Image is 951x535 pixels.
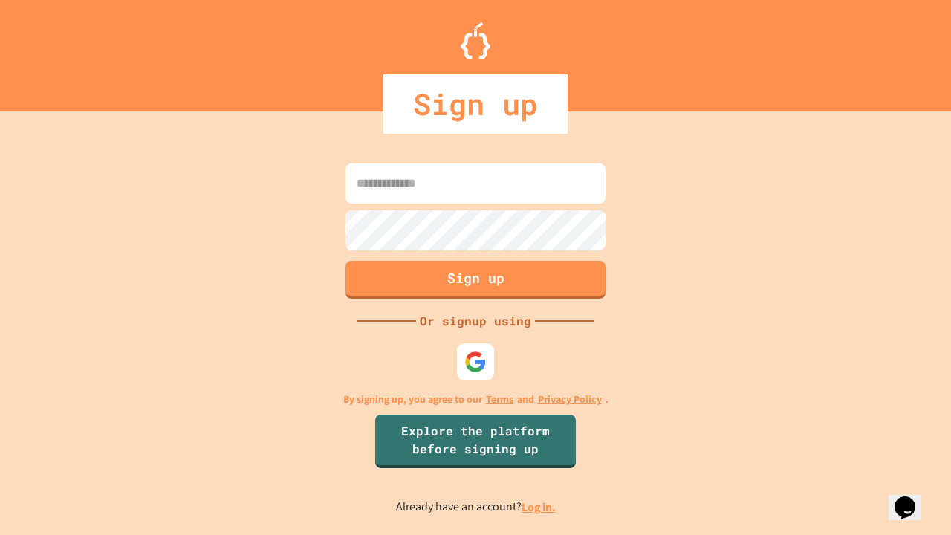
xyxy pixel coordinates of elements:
[486,392,513,407] a: Terms
[461,22,490,59] img: Logo.svg
[538,392,602,407] a: Privacy Policy
[343,392,608,407] p: By signing up, you agree to our and .
[345,261,606,299] button: Sign up
[396,498,556,516] p: Already have an account?
[522,499,556,515] a: Log in.
[889,476,936,520] iframe: chat widget
[383,74,568,134] div: Sign up
[375,415,576,468] a: Explore the platform before signing up
[416,312,535,330] div: Or signup using
[464,351,487,373] img: google-icon.svg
